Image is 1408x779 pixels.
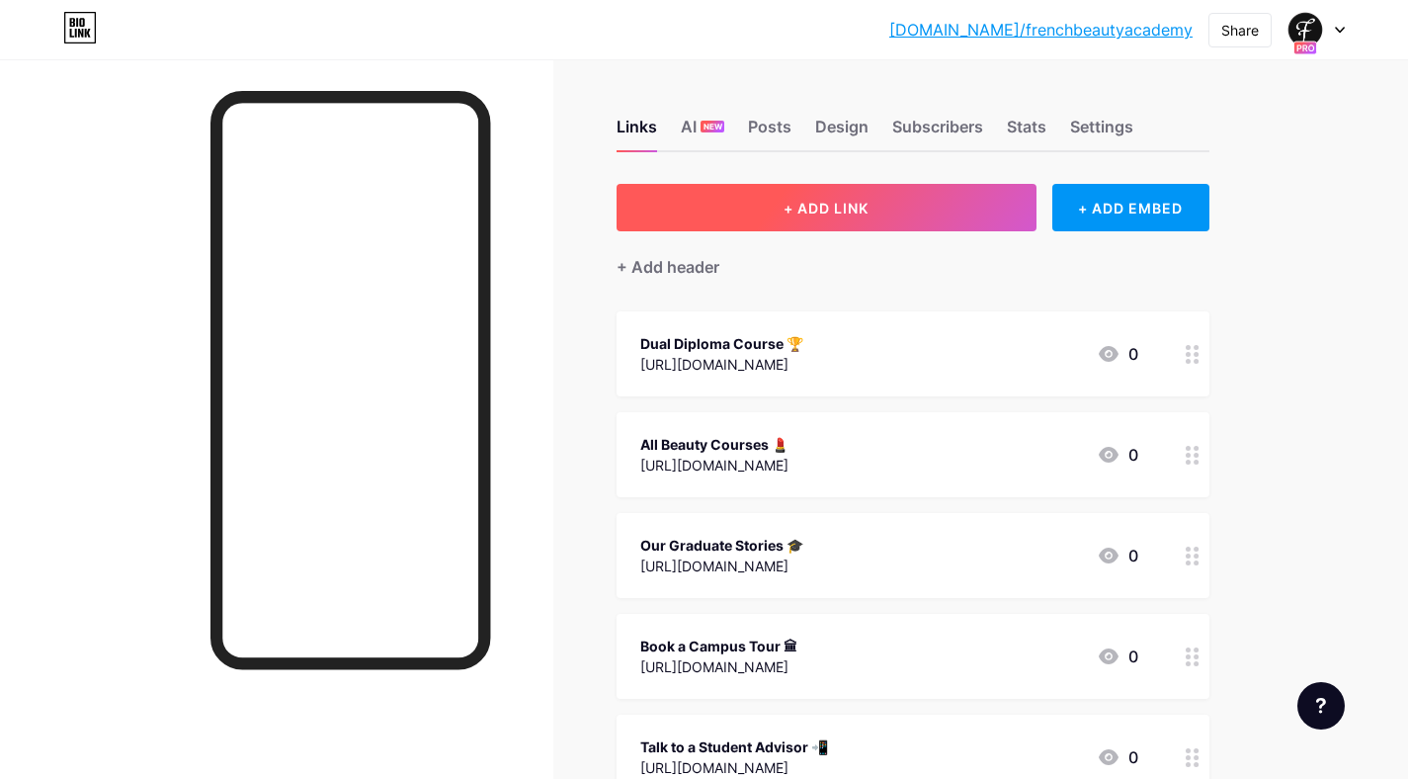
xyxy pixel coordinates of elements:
[617,115,657,150] div: Links
[640,455,788,476] div: [URL][DOMAIN_NAME]
[617,255,719,279] div: + Add header
[640,736,828,757] div: Talk to a Student Advisor 📲
[640,757,828,778] div: [URL][DOMAIN_NAME]
[640,333,803,354] div: Dual Diploma Course 🏆
[889,18,1193,42] a: [DOMAIN_NAME]/frenchbeautyacademy
[784,200,869,216] span: + ADD LINK
[815,115,869,150] div: Design
[640,636,797,656] div: Book a Campus Tour 🏛
[1097,544,1138,567] div: 0
[1221,20,1259,41] div: Share
[681,115,724,150] div: AI
[640,656,797,677] div: [URL][DOMAIN_NAME]
[1070,115,1133,150] div: Settings
[1052,184,1209,231] div: + ADD EMBED
[748,115,791,150] div: Posts
[704,121,722,132] span: NEW
[1097,745,1138,769] div: 0
[640,556,803,576] div: [URL][DOMAIN_NAME]
[640,535,803,556] div: Our Graduate Stories 🎓
[640,354,803,375] div: [URL][DOMAIN_NAME]
[640,434,788,455] div: All Beauty Courses 💄
[1007,115,1046,150] div: Stats
[1097,342,1138,366] div: 0
[892,115,983,150] div: Subscribers
[617,184,1036,231] button: + ADD LINK
[1286,11,1324,48] img: frenchbeautyacademy
[1097,443,1138,467] div: 0
[1097,645,1138,668] div: 0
